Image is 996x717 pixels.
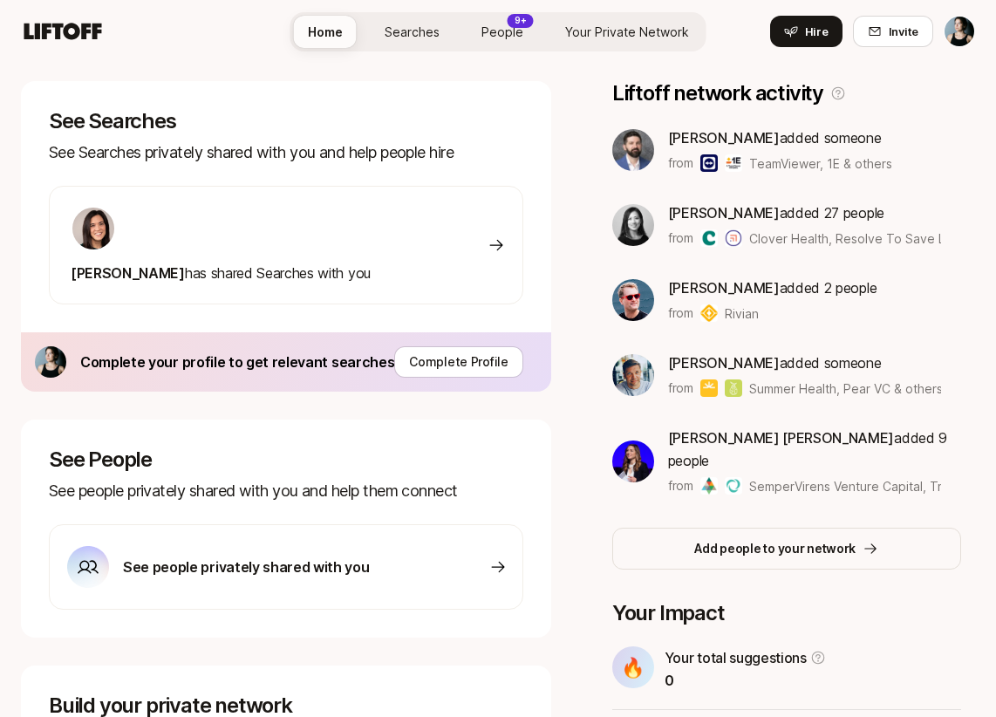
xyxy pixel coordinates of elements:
button: Complete Profile [394,346,523,378]
span: [PERSON_NAME] [668,204,780,222]
p: See people privately shared with you and help them connect [49,479,523,503]
img: ACg8ocKEKRaDdLI4UrBIVgU4GlSDRsaw4FFi6nyNfamyhzdGAwDX=s160-c [612,354,654,396]
span: [PERSON_NAME] [668,354,780,372]
span: [PERSON_NAME] [668,129,780,147]
p: from [668,303,693,324]
p: added 9 people [668,427,961,472]
div: 🔥 [612,646,654,688]
p: Add people to your network [694,538,856,559]
p: added someone [668,126,892,149]
span: People [481,23,523,41]
p: See people privately shared with you [123,556,369,578]
a: People9+ [467,16,537,48]
p: See Searches privately shared with you and help people hire [49,140,523,165]
p: from [668,228,693,249]
span: [PERSON_NAME] [668,279,780,297]
span: TeamViewer, 1E & others [749,154,892,173]
button: Invite [853,16,933,47]
span: has shared Searches with you [71,264,371,282]
p: See Searches [49,109,523,133]
img: 1a604c18_c8b0_4cc8_b241_384521e9307d.jpg [612,279,654,321]
button: Add people to your network [612,528,961,570]
p: from [668,475,693,496]
img: SemperVirens Venture Capital [700,477,718,495]
p: added someone [668,352,941,374]
p: 0 [665,669,826,692]
p: added 2 people [668,277,877,299]
img: TeamViewer [700,154,718,172]
img: 71d7b91d_d7cb_43b4_a7ea_a9b2f2cc6e03.jpg [72,208,114,249]
span: [PERSON_NAME] [PERSON_NAME] [668,429,894,447]
img: Summer Health [700,379,718,397]
p: from [668,378,693,399]
button: Hire [770,16,843,47]
p: from [668,153,693,174]
span: Invite [889,23,918,40]
img: a6da1878_b95e_422e_bba6_ac01d30c5b5f.jpg [612,204,654,246]
p: added 27 people [668,201,941,224]
p: Liftoff network activity [612,81,823,106]
img: Rivian [700,304,718,322]
span: Your Private Network [565,23,689,41]
span: Rivian [725,304,759,323]
a: Home [294,16,357,48]
p: Your Impact [612,601,961,625]
img: Pear VC [725,379,742,397]
p: See People [49,447,523,472]
img: Resolve To Save Lives [725,229,742,247]
button: Cassandra Marketos [944,16,975,47]
p: Complete your profile to get relevant searches [80,351,394,373]
span: Summer Health, Pear VC & others [749,381,943,396]
img: 891135f0_4162_4ff7_9523_6dcedf045379.jpg [612,440,654,482]
a: Searches [371,16,454,48]
p: 9+ [515,14,527,27]
img: Clover Health [700,229,718,247]
p: Complete Profile [409,352,508,372]
img: 1E [725,154,742,172]
span: Home [308,23,343,41]
img: 2c3bf20d_16f8_49af_92db_e90cdbffd8bd.jpg [612,129,654,171]
img: 539a6eb7_bc0e_4fa2_8ad9_ee091919e8d1.jpg [35,346,66,378]
img: Trinity Ventures [725,477,742,495]
span: Hire [805,23,829,40]
span: [PERSON_NAME] [71,264,185,282]
p: Your total suggestions [665,646,807,669]
img: Cassandra Marketos [945,17,974,46]
a: Your Private Network [551,16,703,48]
span: Searches [385,23,440,41]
